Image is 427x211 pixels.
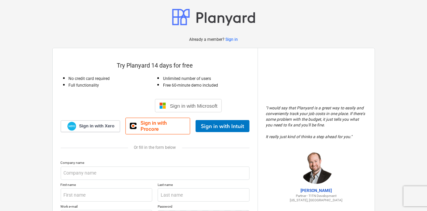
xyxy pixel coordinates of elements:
[266,105,367,140] p: " I would say that Planyard is a great way to easily and conveniently track your job costs in one...
[61,120,120,132] a: Sign in with Xero
[141,120,186,132] span: Sign in with Procore
[158,204,250,210] p: Password
[163,76,250,82] p: Unlimited number of users
[266,198,367,202] p: [US_STATE], [GEOGRAPHIC_DATA]
[69,83,155,88] p: Full functionality
[61,167,250,180] input: Company name
[266,194,367,198] p: Partner - TITN Development
[61,145,250,150] div: Or fill in the form below
[158,188,250,202] input: Last name
[61,183,153,188] p: First name
[189,37,225,42] p: Already a member?
[67,122,76,131] img: Xero logo
[61,62,250,70] p: Try Planyard 14 days for free
[61,204,153,210] p: Work e-mail
[163,83,250,88] p: Free 60-minute demo included
[170,103,218,109] span: Sign in with Microsoft
[69,76,155,82] p: No credit card required
[61,161,250,166] p: Company name
[85,98,153,113] iframe: Sign in with Google Button
[225,37,238,42] a: Sign in
[125,118,190,134] a: Sign in with Procore
[79,123,114,129] span: Sign in with Xero
[266,188,367,194] p: [PERSON_NAME]
[300,150,333,184] img: Jordan Cohen
[61,188,153,202] input: First name
[158,183,250,188] p: Last name
[159,102,166,109] img: Microsoft logo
